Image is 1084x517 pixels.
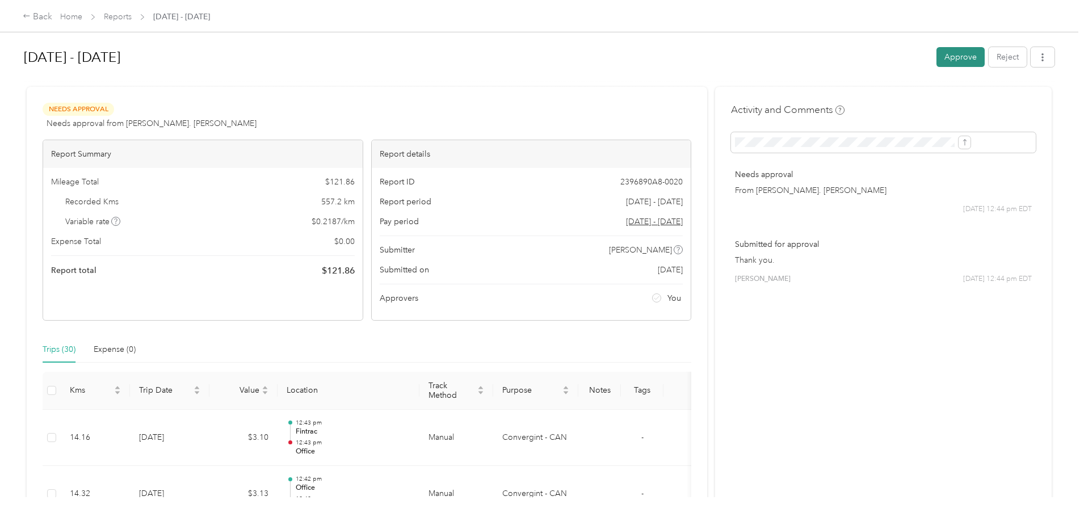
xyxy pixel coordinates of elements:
[735,238,1032,250] p: Submitted for approval
[209,410,278,466] td: $3.10
[296,483,410,493] p: Office
[65,196,119,208] span: Recorded Kms
[262,389,268,396] span: caret-down
[65,216,121,228] span: Variable rate
[43,343,75,356] div: Trips (30)
[419,372,493,410] th: Track Method
[321,196,355,208] span: 557.2 km
[194,389,200,396] span: caret-down
[51,236,101,247] span: Expense Total
[609,244,672,256] span: [PERSON_NAME]
[621,372,663,410] th: Tags
[1020,453,1084,517] iframe: Everlance-gr Chat Button Frame
[296,419,410,427] p: 12:43 pm
[419,410,493,466] td: Manual
[104,12,132,22] a: Reports
[380,196,431,208] span: Report period
[61,410,130,466] td: 14.16
[380,216,419,228] span: Pay period
[94,343,136,356] div: Expense (0)
[296,495,410,503] p: 12:42 pm
[278,372,419,410] th: Location
[658,264,683,276] span: [DATE]
[477,384,484,391] span: caret-up
[493,410,578,466] td: Convergint - CAN
[735,184,1032,196] p: From [PERSON_NAME]. [PERSON_NAME]
[334,236,355,247] span: $ 0.00
[380,176,415,188] span: Report ID
[735,169,1032,180] p: Needs approval
[936,47,985,67] button: Approve
[24,44,928,71] h1: Aug 1 - 31, 2025
[493,372,578,410] th: Purpose
[114,389,121,396] span: caret-down
[325,176,355,188] span: $ 121.86
[372,140,691,168] div: Report details
[963,204,1032,215] span: [DATE] 12:44 pm EDT
[51,264,96,276] span: Report total
[641,489,644,498] span: -
[626,216,683,228] span: Go to pay period
[502,385,560,395] span: Purpose
[43,103,114,116] span: Needs Approval
[23,10,52,24] div: Back
[153,11,210,23] span: [DATE] - [DATE]
[43,140,363,168] div: Report Summary
[219,385,259,395] span: Value
[61,372,130,410] th: Kms
[130,372,209,410] th: Trip Date
[989,47,1027,67] button: Reject
[641,432,644,442] span: -
[578,372,621,410] th: Notes
[47,117,257,129] span: Needs approval from [PERSON_NAME]. [PERSON_NAME]
[380,292,418,304] span: Approvers
[428,381,475,400] span: Track Method
[731,103,844,117] h4: Activity and Comments
[296,439,410,447] p: 12:43 pm
[620,176,683,188] span: 2396890A8-0020
[296,447,410,457] p: Office
[562,389,569,396] span: caret-down
[194,384,200,391] span: caret-up
[626,196,683,208] span: [DATE] - [DATE]
[322,264,355,278] span: $ 121.86
[735,274,791,284] span: [PERSON_NAME]
[130,410,209,466] td: [DATE]
[51,176,99,188] span: Mileage Total
[312,216,355,228] span: $ 0.2187 / km
[380,264,429,276] span: Submitted on
[735,254,1032,266] p: Thank you.
[963,274,1032,284] span: [DATE] 12:44 pm EDT
[139,385,191,395] span: Trip Date
[562,384,569,391] span: caret-up
[296,427,410,437] p: Fintrac
[114,384,121,391] span: caret-up
[209,372,278,410] th: Value
[380,244,415,256] span: Submitter
[70,385,112,395] span: Kms
[296,475,410,483] p: 12:42 pm
[262,384,268,391] span: caret-up
[667,292,681,304] span: You
[60,12,82,22] a: Home
[477,389,484,396] span: caret-down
